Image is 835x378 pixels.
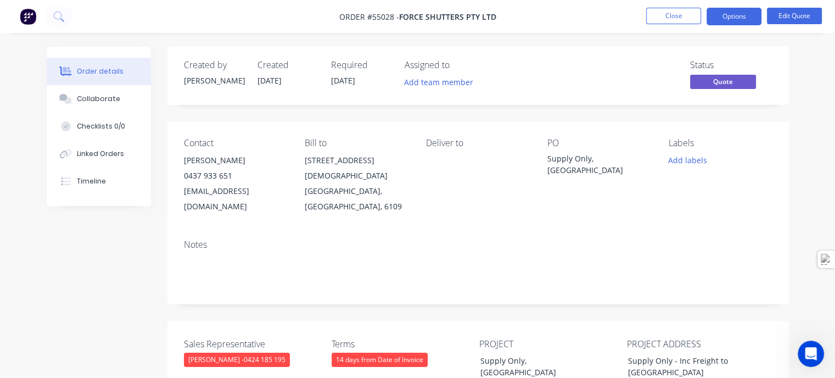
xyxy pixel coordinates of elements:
button: Emoji picker [17,294,26,303]
div: [EMAIL_ADDRESS][DOMAIN_NAME] [184,184,288,214]
div: 14 days from Date of Invoice [332,353,428,367]
div: Checklists 0/0 [77,121,125,131]
div: Assigned to [405,60,514,70]
div: Created [257,60,318,70]
button: Close [646,8,701,24]
button: Checklists 0/0 [47,113,151,140]
div: Timeline [77,176,106,186]
div: birthday [127,154,211,226]
button: Quote [690,75,756,91]
div: Notes [184,240,772,250]
div: Contact [184,138,288,148]
div: Collaborate [77,94,120,104]
div: [PERSON_NAME] [184,75,244,86]
div: PO [547,138,651,148]
div: [GEOGRAPHIC_DATA], [GEOGRAPHIC_DATA], 6109 [305,184,408,214]
div: Thanks, [PERSON_NAME]!Maricar • [DATE] [9,235,126,259]
label: Terms [332,337,469,351]
div: birthday [136,167,202,220]
button: go back [7,4,28,25]
div: Required [331,60,391,70]
span: 0424 185 195 [244,355,285,364]
img: Profile image for Factory [31,6,49,24]
div: Drew says… [9,154,211,235]
div: Bill to [305,138,408,148]
img: Factory [20,8,36,25]
span: Order #55028 - [339,12,399,22]
span: 0437 933 651 [184,170,232,181]
span: [DATE] [331,75,355,86]
div: Thanks, [PERSON_NAME]! [18,242,117,253]
h1: Factory [53,10,86,19]
label: PROJECT ADDRESS [627,337,764,351]
div: Deliver to [426,138,530,148]
div: Status [690,60,772,70]
a: Factory_Or...72025.xlsx [101,40,202,52]
button: Order details [47,58,151,85]
div: Maricar • [DATE] [18,262,73,268]
div: Labels [669,138,772,148]
textarea: Message… [9,271,210,290]
div: [STREET_ADDRESS][DEMOGRAPHIC_DATA][GEOGRAPHIC_DATA], [GEOGRAPHIC_DATA], 6109 [305,153,408,214]
iframe: Intercom live chat [798,341,824,367]
button: Linked Orders [47,140,151,168]
button: Edit Quote [767,8,822,24]
div: Factory_Or...72025.xlsx [92,34,211,59]
div: Order details [77,66,124,76]
button: Add team member [405,75,479,90]
button: Add labels [663,153,713,168]
div: Created by [184,60,244,70]
label: PROJECT [479,337,617,351]
label: Sales Representative [184,337,321,351]
div: [STREET_ADDRESS][DEMOGRAPHIC_DATA] [305,153,408,184]
div: Factory_Or...72025.xlsx [112,40,202,52]
button: Collaborate [47,85,151,113]
span: [PERSON_NAME] - [188,355,285,364]
button: Upload attachment [52,294,61,303]
div: Drew says… [9,34,211,68]
span: Force Shutters Pty Ltd [399,12,496,22]
div: Maricar says… [9,68,211,154]
div: Linked Orders [77,149,124,159]
div: Supply Only, [GEOGRAPHIC_DATA] [547,153,651,176]
div: [PERSON_NAME] 0437 933 651 [EMAIL_ADDRESS][DOMAIN_NAME] [184,153,288,214]
button: Home [192,4,212,25]
button: Options [707,8,761,25]
button: Send a message… [188,290,206,307]
span: [DATE] [257,75,282,86]
div: Maricar says… [9,235,211,283]
button: Gif picker [35,294,43,303]
button: Add team member [398,75,479,90]
span: Quote [690,75,756,88]
div: Hi [PERSON_NAME], this feature will be included in the final release of Dynamic Table. Our Develo... [9,68,180,146]
div: [PERSON_NAME] [184,153,288,168]
div: Hi [PERSON_NAME], this feature will be included in the final release of Dynamic Table. Our Develo... [18,74,171,139]
button: Timeline [47,168,151,195]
